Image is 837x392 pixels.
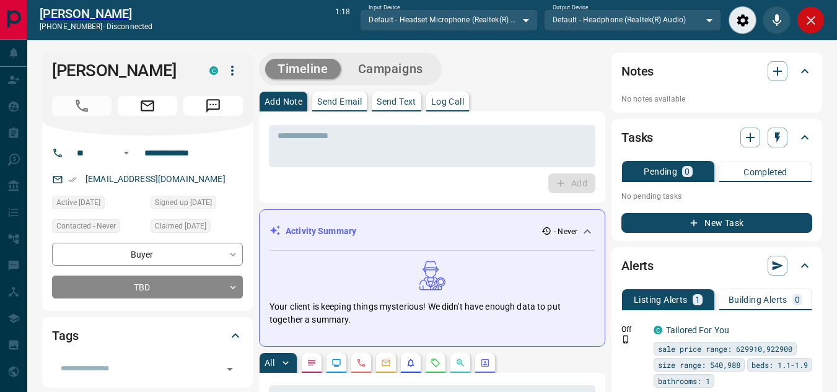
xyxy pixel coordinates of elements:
[118,96,177,116] span: Email
[621,256,654,276] h2: Alerts
[40,6,152,21] a: [PERSON_NAME]
[356,358,366,368] svg: Calls
[729,295,787,304] p: Building Alerts
[658,359,740,371] span: size range: 540,988
[666,325,729,335] a: Tailored For You
[621,213,812,233] button: New Task
[307,358,317,368] svg: Notes
[621,187,812,206] p: No pending tasks
[346,59,436,79] button: Campaigns
[406,358,416,368] svg: Listing Alerts
[685,167,690,176] p: 0
[431,358,440,368] svg: Requests
[52,321,243,351] div: Tags
[265,59,341,79] button: Timeline
[331,358,341,368] svg: Lead Browsing Activity
[654,326,662,334] div: condos.ca
[286,225,356,238] p: Activity Summary
[56,220,116,232] span: Contacted - Never
[621,251,812,281] div: Alerts
[56,196,100,209] span: Active [DATE]
[621,324,646,335] p: Off
[455,358,465,368] svg: Opportunities
[554,226,577,237] p: - Never
[544,9,721,30] div: Default - Headphone (Realtek(R) Audio)
[658,375,710,387] span: bathrooms: 1
[621,94,812,105] p: No notes available
[183,96,243,116] span: Message
[621,123,812,152] div: Tasks
[155,196,212,209] span: Signed up [DATE]
[621,128,653,147] h2: Tasks
[360,9,537,30] div: Default - Headset Microphone (Realtek(R) Audio)
[265,97,302,106] p: Add Note
[68,175,77,184] svg: Email Verified
[752,359,808,371] span: beds: 1.1-1.9
[52,326,78,346] h2: Tags
[797,6,825,34] div: Close
[695,295,700,304] p: 1
[52,243,243,266] div: Buyer
[209,66,218,75] div: condos.ca
[265,359,274,367] p: All
[795,295,800,304] p: 0
[85,174,226,184] a: [EMAIL_ADDRESS][DOMAIN_NAME]
[270,220,595,243] div: Activity Summary- Never
[743,168,787,176] p: Completed
[52,96,112,116] span: Call
[369,4,400,12] label: Input Device
[381,358,391,368] svg: Emails
[52,196,144,213] div: Fri Apr 12 2024
[729,6,756,34] div: Audio Settings
[658,342,792,355] span: sale price range: 629910,922900
[621,61,654,81] h2: Notes
[335,6,350,34] p: 1:18
[634,295,688,304] p: Listing Alerts
[119,146,134,160] button: Open
[270,300,595,326] p: Your client is keeping things mysterious! We didn't have enough data to put together a summary.
[480,358,490,368] svg: Agent Actions
[107,22,152,31] span: disconnected
[52,61,191,81] h1: [PERSON_NAME]
[644,167,677,176] p: Pending
[221,360,239,378] button: Open
[621,335,630,344] svg: Push Notification Only
[151,196,243,213] div: Thu Apr 11 2024
[40,21,152,32] p: [PHONE_NUMBER] -
[621,56,812,86] div: Notes
[317,97,362,106] p: Send Email
[553,4,588,12] label: Output Device
[431,97,464,106] p: Log Call
[377,97,416,106] p: Send Text
[763,6,791,34] div: Mute
[52,276,243,298] div: TBD
[155,220,206,232] span: Claimed [DATE]
[151,219,243,237] div: Thu Apr 11 2024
